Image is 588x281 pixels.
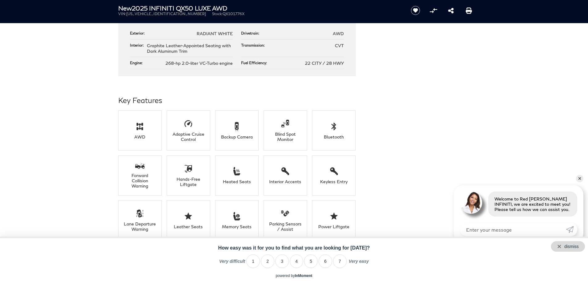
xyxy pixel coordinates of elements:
[165,60,233,66] span: 268-hp 2.0-liter VC-Turbo engine
[566,223,577,236] a: Submit
[429,6,438,15] button: Compare Vehicle
[564,244,579,249] div: dismiss
[212,11,223,16] span: Stock:
[349,259,369,268] label: Very easy
[223,11,244,16] span: QX101776X
[275,254,289,268] li: 3
[317,134,351,139] div: Bluetooth
[118,5,401,11] h1: 2025 INFINITI QX50 LUXE AWD
[317,224,351,229] div: Power Liftgate
[241,60,270,65] div: Fuel Efficiency:
[269,221,302,232] div: Parking Sensors / Assist
[130,43,147,48] div: Interior:
[333,31,344,36] span: AWD
[319,254,332,268] li: 6
[126,11,206,16] span: [US_VEHICLE_IDENTIFICATION_NUMBER]
[335,43,344,48] span: CVT
[269,179,302,184] div: Interior Accents
[460,192,482,214] img: Agent profile photo
[172,224,205,229] div: Leather Seats
[147,43,231,54] span: Graphite Leather-Appointed Seating with Dark Aluminum Trim
[460,223,566,236] input: Enter your message
[241,31,262,36] div: Drivetrain:
[409,6,422,15] button: Save vehicle
[448,7,454,14] a: Share this New 2025 INFINITI QX50 LUXE AWD
[317,179,351,184] div: Keyless Entry
[261,254,274,268] li: 2
[551,241,585,252] div: Close survey
[246,254,260,268] li: 1
[130,31,148,36] div: Exterior:
[123,134,157,139] div: AWD
[118,95,356,106] h2: Key Features
[123,173,157,188] div: Forward Collision Warning
[118,11,126,16] span: VIN:
[220,134,254,139] div: Backup Camera
[220,179,254,184] div: Heated Seats
[197,31,233,36] span: RADIANT WHITE
[241,43,268,48] div: Transmission:
[488,192,577,217] div: Welcome to Red [PERSON_NAME] INFINITI, we are excited to meet you! Please tell us how we can assi...
[172,131,205,142] div: Adaptive Cruise Control
[305,60,344,66] span: 22 CITY / 28 HWY
[333,254,347,268] li: 7
[304,254,318,268] li: 5
[295,274,312,278] a: InMoment
[130,60,146,65] div: Engine:
[123,221,157,232] div: Lane Departure Warning
[269,131,302,142] div: Blind Spot Monitor
[172,176,205,187] div: Hands-Free Liftgate
[220,224,254,229] div: Memory Seats
[118,4,132,12] strong: New
[219,259,245,268] label: Very difficult
[466,7,472,14] a: Print this New 2025 INFINITI QX50 LUXE AWD
[276,274,312,278] div: powered by inmoment
[290,254,303,268] li: 4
